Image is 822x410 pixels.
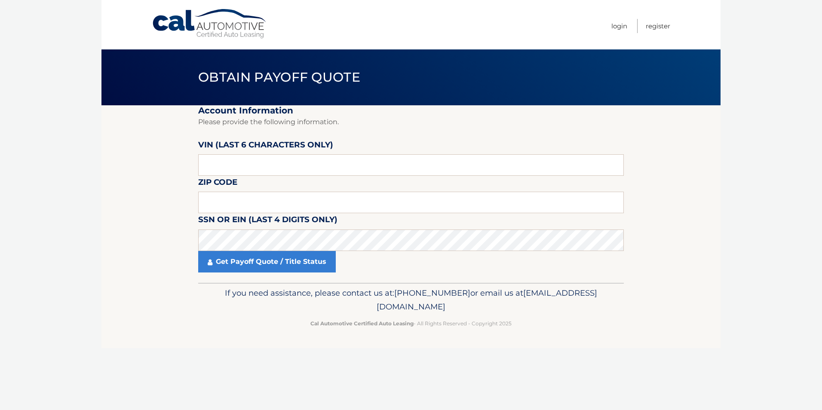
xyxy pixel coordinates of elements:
span: [PHONE_NUMBER] [394,288,470,298]
span: Obtain Payoff Quote [198,69,360,85]
p: Please provide the following information. [198,116,624,128]
a: Register [646,19,670,33]
a: Get Payoff Quote / Title Status [198,251,336,272]
a: Cal Automotive [152,9,268,39]
strong: Cal Automotive Certified Auto Leasing [310,320,414,327]
p: - All Rights Reserved - Copyright 2025 [204,319,618,328]
p: If you need assistance, please contact us at: or email us at [204,286,618,314]
label: SSN or EIN (last 4 digits only) [198,213,337,229]
h2: Account Information [198,105,624,116]
label: Zip Code [198,176,237,192]
label: VIN (last 6 characters only) [198,138,333,154]
a: Login [611,19,627,33]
